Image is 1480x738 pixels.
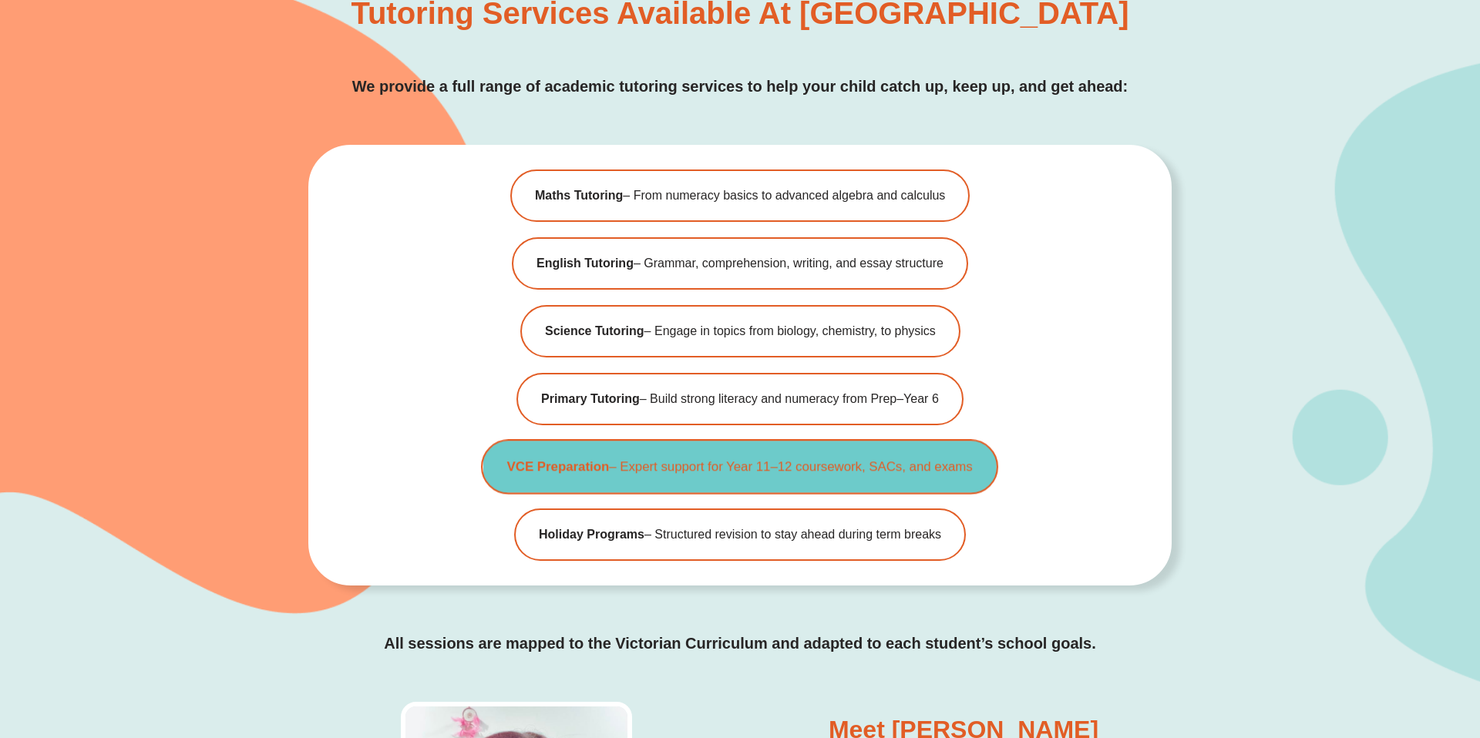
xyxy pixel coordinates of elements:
[536,257,634,270] b: English Tutoring
[541,392,640,405] b: Primary Tutoring
[516,373,964,425] a: Primary Tutoring– Build strong literacy and numeracy from Prep–Year 6
[545,322,936,340] span: – Engage in topics from biology, chemistry, to physics
[520,305,960,357] a: Science Tutoring– Engage in topics from biology, chemistry, to physics
[535,186,945,205] span: – From numeracy basics to advanced algebra and calculus
[308,75,1172,99] p: We provide a full range of academic tutoring services to help your child catch up, keep up, and g...
[1216,564,1480,738] iframe: Chat Widget
[510,169,970,222] a: Maths Tutoring– From numeracy basics to advanced algebra and calculus
[507,457,973,476] span: – Expert support for Year 11–12 coursework, SACs, and exams
[539,525,941,544] span: – Structured revision to stay ahead during term breaks
[507,460,610,474] b: VCE Preparation
[539,528,644,541] b: Holiday Programs
[545,324,644,337] b: Science Tutoring
[481,439,998,494] a: VCE Preparation– Expert support for Year 11–12 coursework, SACs, and exams
[541,390,939,408] span: – Build strong literacy and numeracy from Prep–Year 6
[514,508,966,561] a: Holiday Programs– Structured revision to stay ahead during term breaks
[512,237,968,290] a: English Tutoring– Grammar, comprehension, writing, and essay structure
[536,254,943,273] span: – Grammar, comprehension, writing, and essay structure
[535,189,623,202] b: Maths Tutoring
[308,632,1172,656] p: All sessions are mapped to the Victorian Curriculum and adapted to each student’s school goals.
